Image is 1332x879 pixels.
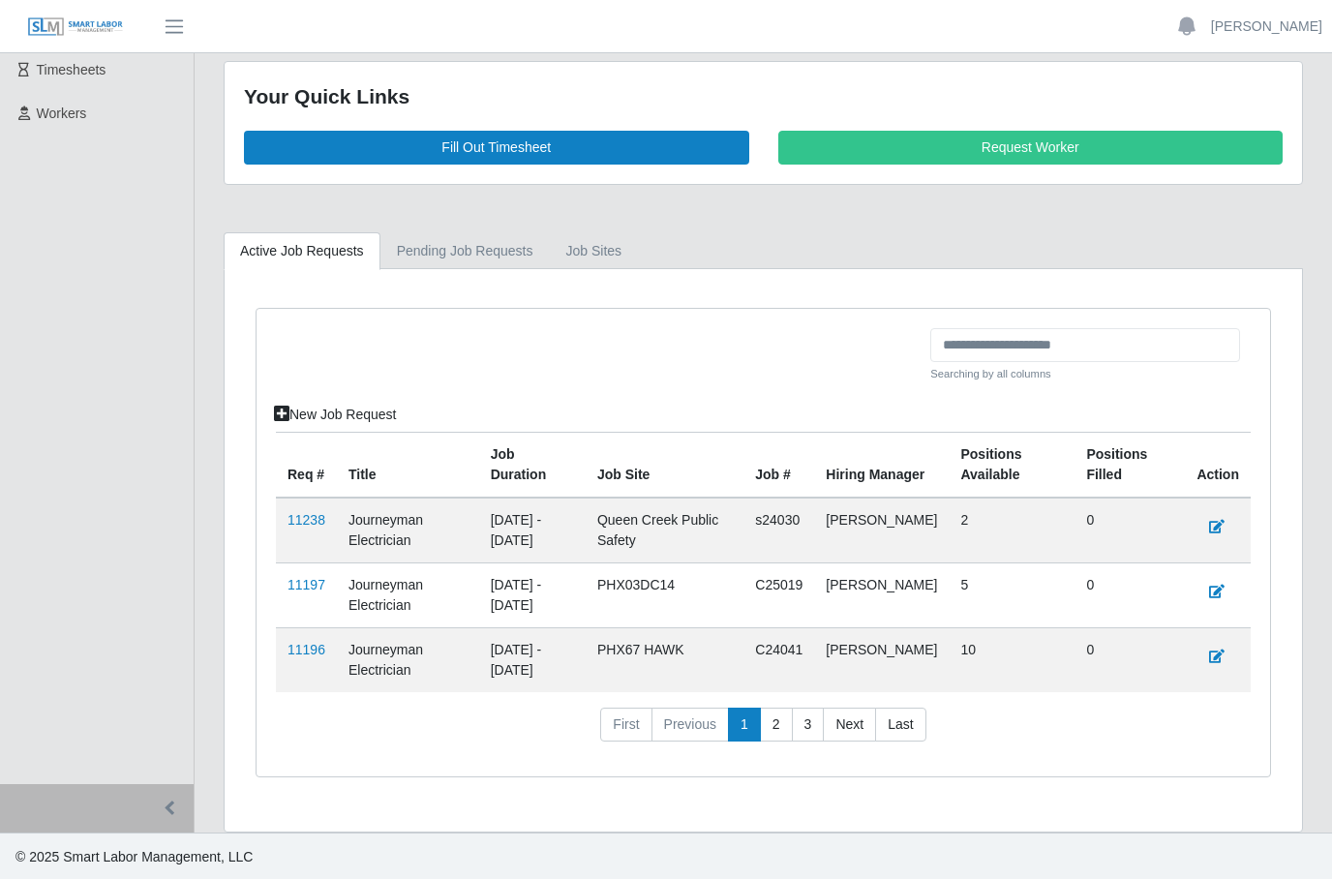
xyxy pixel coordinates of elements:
td: Journeyman Electrician [337,627,479,692]
td: 0 [1075,627,1185,692]
img: SLM Logo [27,16,124,38]
a: Pending Job Requests [380,232,550,270]
a: 11238 [288,512,325,528]
a: Fill Out Timesheet [244,131,749,165]
td: [DATE] - [DATE] [479,627,586,692]
td: s24030 [743,498,814,563]
td: 5 [949,562,1075,627]
a: [PERSON_NAME] [1211,16,1322,37]
a: Next [823,708,876,743]
th: Hiring Manager [814,432,949,498]
a: 11197 [288,577,325,592]
small: Searching by all columns [930,366,1240,382]
span: © 2025 Smart Labor Management, LLC [15,849,253,864]
td: 10 [949,627,1075,692]
a: 1 [728,708,761,743]
th: Job Duration [479,432,586,498]
a: Request Worker [778,131,1284,165]
td: PHX67 HAWK [586,627,743,692]
td: [PERSON_NAME] [814,562,949,627]
a: Active Job Requests [224,232,380,270]
th: Job # [743,432,814,498]
td: [PERSON_NAME] [814,498,949,563]
span: Workers [37,106,87,121]
td: 0 [1075,498,1185,563]
a: 11196 [288,642,325,657]
a: Last [875,708,925,743]
th: Action [1185,432,1251,498]
th: Positions Filled [1075,432,1185,498]
td: C25019 [743,562,814,627]
td: Journeyman Electrician [337,562,479,627]
div: Your Quick Links [244,81,1283,112]
th: Title [337,432,479,498]
td: Journeyman Electrician [337,498,479,563]
nav: pagination [276,708,1251,758]
td: Queen Creek Public Safety [586,498,743,563]
td: PHX03DC14 [586,562,743,627]
td: 0 [1075,562,1185,627]
td: [PERSON_NAME] [814,627,949,692]
span: Timesheets [37,62,106,77]
th: job site [586,432,743,498]
td: 2 [949,498,1075,563]
td: C24041 [743,627,814,692]
td: [DATE] - [DATE] [479,498,586,563]
td: [DATE] - [DATE] [479,562,586,627]
a: 2 [760,708,793,743]
a: New Job Request [261,398,409,432]
a: 3 [792,708,825,743]
th: Req # [276,432,337,498]
a: job sites [550,232,639,270]
th: Positions Available [949,432,1075,498]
